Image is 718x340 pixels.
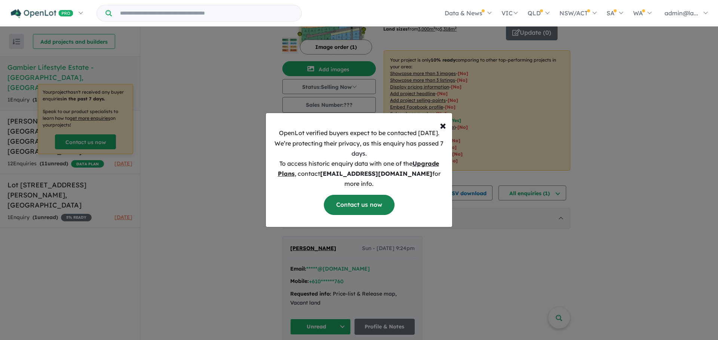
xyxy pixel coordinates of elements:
b: [EMAIL_ADDRESS][DOMAIN_NAME] [320,170,432,177]
a: Contact us now [324,195,395,215]
input: Try estate name, suburb, builder or developer [113,5,300,21]
span: × [440,118,446,132]
img: Openlot PRO Logo White [11,9,73,18]
span: admin@la... [665,9,698,17]
p: OpenLot verified buyers expect to be contacted [DATE]. We’re protecting their privacy, as this en... [272,128,446,189]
